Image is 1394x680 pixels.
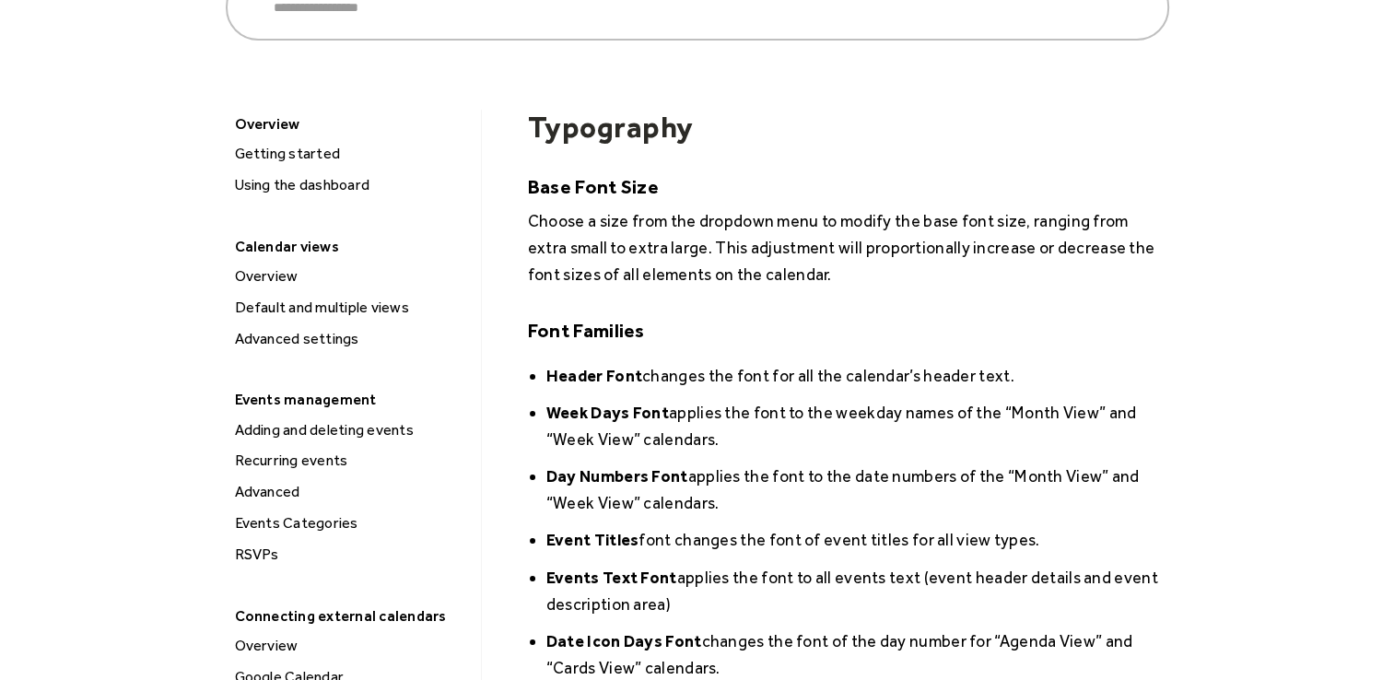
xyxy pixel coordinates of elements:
[229,511,474,535] div: Events Categories
[228,327,474,351] a: Advanced settings
[528,317,1169,344] h5: Font Families
[228,511,474,535] a: Events Categories
[228,296,474,320] a: Default and multiple views
[546,631,702,651] strong: Date Icon Days Font
[546,399,1169,452] li: applies the font to the weekday names of the “Month View” and “Week View” calendars.
[228,264,474,288] a: Overview
[546,466,688,486] strong: Day Numbers Font
[546,526,1169,553] li: font changes the font of event titles for all view types.
[528,207,1169,287] p: Choose a size from the dropdown menu to modify the base font size, ranging from extra small to ex...
[229,264,474,288] div: Overview
[228,449,474,473] a: Recurring events
[226,385,472,414] div: Events management
[229,543,474,567] div: RSVPs
[546,564,1169,617] li: applies the font to all events text (event header details and event description area)
[229,296,474,320] div: Default and multiple views
[228,543,474,567] a: RSVPs
[546,530,639,549] strong: Event Titles
[226,232,472,261] div: Calendar views
[546,568,677,587] strong: Events Text Font
[228,480,474,504] a: Advanced
[229,449,474,473] div: Recurring events
[546,403,669,422] strong: Week Days Font
[228,142,474,166] a: Getting started
[229,480,474,504] div: Advanced
[229,634,474,658] div: Overview
[528,173,1169,200] h5: Base Font Size
[228,418,474,442] a: Adding and deleting events
[228,634,474,658] a: Overview
[229,173,474,197] div: Using the dashboard
[226,602,472,630] div: Connecting external calendars
[546,362,1169,389] li: changes the font for all the calendar’s header text.
[229,418,474,442] div: Adding and deleting events
[229,327,474,351] div: Advanced settings
[546,366,642,385] strong: Header Font
[228,173,474,197] a: Using the dashboard
[229,142,474,166] div: Getting started
[226,110,472,138] div: Overview
[546,463,1169,516] li: applies the font to the date numbers of the “Month View” and “Week View” calendars.
[528,110,1169,145] h1: Typography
